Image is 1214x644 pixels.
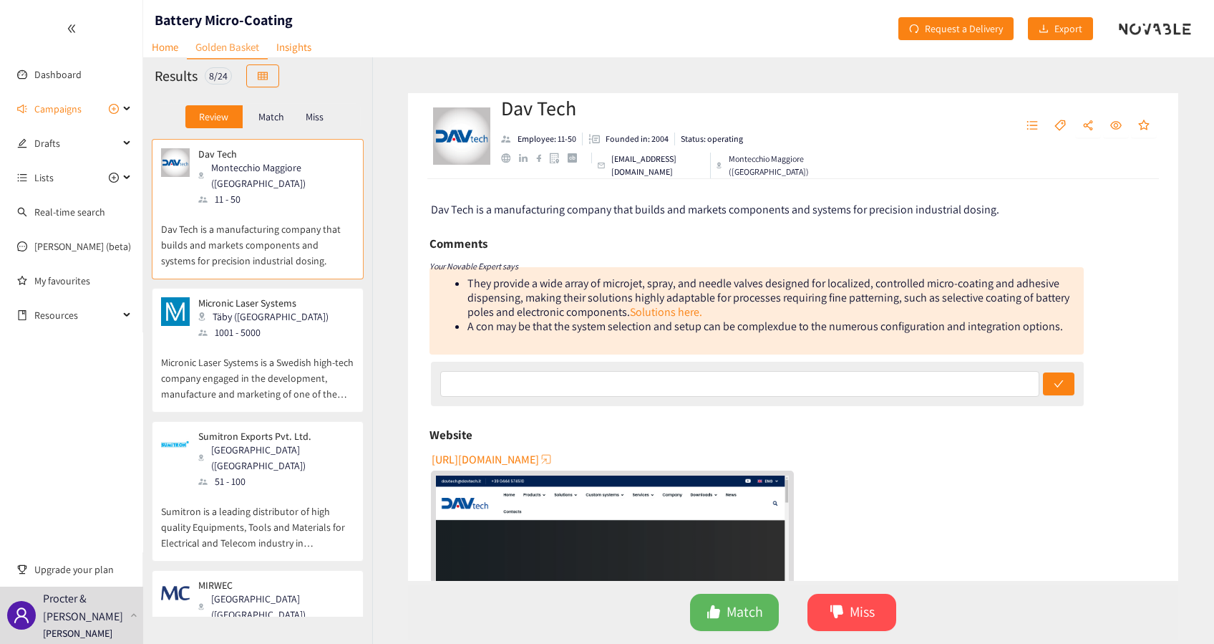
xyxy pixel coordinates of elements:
[198,431,344,442] p: Sumitron Exports Pvt. Ltd.
[187,36,268,59] a: Golden Basket
[429,233,487,254] h6: Comments
[13,607,30,624] span: user
[1075,115,1101,138] button: share-alt
[727,601,763,623] span: Match
[850,601,875,623] span: Miss
[17,310,27,320] span: book
[258,71,268,82] span: table
[198,148,344,160] p: Dav Tech
[198,297,329,309] p: Micronic Laser Systems
[198,580,344,591] p: MIRWEC
[467,277,1074,319] li: They provide a wide array of microjet, spray, and needle valves designed for localized, controlle...
[606,133,669,145] p: Founded in: 2004
[807,594,896,631] button: dislikeMiss
[432,451,539,468] span: [URL][DOMAIN_NAME]
[568,153,586,163] a: crunchbase
[1054,120,1066,133] span: tag
[501,94,845,122] h2: Dav Tech
[925,21,1003,37] span: Request a Delivery
[17,138,27,148] span: edit
[198,160,353,191] div: Montecchio Maggiore ([GEOGRAPHIC_DATA])
[1026,120,1038,133] span: unordered-list
[17,564,27,575] span: trophy
[1054,379,1064,390] span: check
[161,431,190,459] img: Snapshot of the company's website
[675,133,743,145] li: Status
[198,191,353,207] div: 11 - 50
[199,111,228,122] p: Review
[34,129,119,158] span: Drafts
[429,424,472,446] h6: Website
[34,206,105,218] a: Real-time search
[519,154,536,163] a: linkedin
[34,301,119,330] span: Resources
[706,605,721,621] span: like
[34,163,54,192] span: Lists
[161,580,190,608] img: Snapshot of the company's website
[1082,120,1094,133] span: share-alt
[198,474,353,489] div: 51 - 100
[1039,24,1049,35] span: download
[43,590,125,625] p: Procter & [PERSON_NAME]
[34,68,82,81] a: Dashboard
[717,153,845,178] div: Montecchio Maggiore ([GEOGRAPHIC_DATA])
[630,304,702,319] a: Solutions here.
[198,325,337,340] div: 1001 - 5000
[43,625,112,641] p: [PERSON_NAME]
[1043,373,1074,395] button: check
[258,111,284,122] p: Match
[536,154,550,162] a: facebook
[611,153,704,178] p: [EMAIL_ADDRESS][DOMAIN_NAME]
[909,24,919,35] span: redo
[690,594,779,631] button: likeMatch
[518,133,576,145] p: Employee: 11-50
[198,442,353,474] div: [GEOGRAPHIC_DATA] ([GEOGRAPHIC_DATA])
[1131,115,1157,138] button: star
[501,153,519,163] a: website
[34,266,132,295] a: My favourites
[17,104,27,114] span: sound
[1019,115,1045,138] button: unordered-list
[109,173,119,183] span: plus-circle
[1054,21,1082,37] span: Export
[830,605,844,621] span: dislike
[550,153,568,163] a: google maps
[109,104,119,114] span: plus-circle
[67,24,77,34] span: double-left
[198,591,353,623] div: [GEOGRAPHIC_DATA] ([GEOGRAPHIC_DATA])
[501,133,583,145] li: Employees
[161,148,190,177] img: Snapshot of the company's website
[205,67,232,85] div: 8 / 24
[143,36,187,58] a: Home
[198,309,337,325] div: Täby ([GEOGRAPHIC_DATA])
[898,17,1014,40] button: redoRequest a Delivery
[155,66,198,86] h2: Results
[431,202,999,217] span: Dav Tech is a manufacturing company that builds and markets components and systems for precision ...
[17,173,27,183] span: unordered-list
[161,207,354,269] p: Dav Tech is a manufacturing company that builds and markets components and systems for precision ...
[1138,120,1150,133] span: star
[161,489,354,551] p: Sumitron is a leading distributor of high quality Equipments, Tools and Materials for Electrical ...
[246,64,279,87] button: table
[1028,17,1093,40] button: downloadExport
[583,133,675,145] li: Founded in year
[161,297,190,326] img: Snapshot of the company's website
[577,319,778,334] div: ystem selection and setup can be complex
[34,95,82,123] span: Campaigns
[429,261,518,271] i: Your Novable Expert says
[268,36,320,58] a: Insights
[34,240,131,253] a: [PERSON_NAME] (beta)
[306,111,324,122] p: Miss
[681,133,743,145] p: Status: operating
[1103,115,1129,138] button: eye
[1047,115,1073,138] button: tag
[432,448,553,471] button: [URL][DOMAIN_NAME]
[467,319,1074,334] li: A con may be that the s due to the numerous configuration and integration options.
[433,107,490,165] img: Company Logo
[1110,120,1122,133] span: eye
[161,340,354,402] p: Micronic Laser Systems is a Swedish high-tech company engaged in the development, manufacture and...
[1142,575,1214,644] iframe: Chat Widget
[34,555,132,584] span: Upgrade your plan
[155,10,293,30] h1: Battery Micro-Coating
